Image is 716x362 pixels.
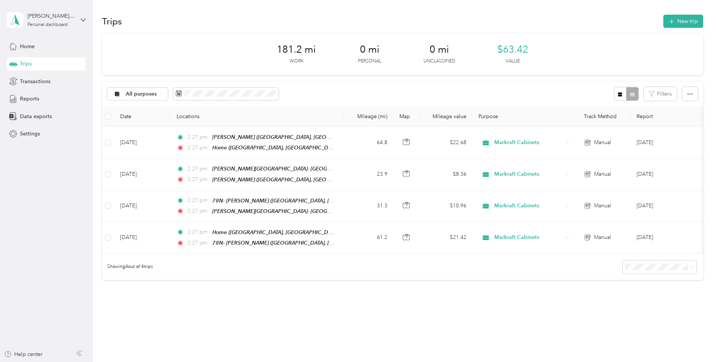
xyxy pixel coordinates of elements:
span: 0 mi [360,44,379,56]
p: Work [289,58,303,65]
div: [PERSON_NAME][EMAIL_ADDRESS][PERSON_NAME][DOMAIN_NAME] [27,12,75,20]
td: Oct 2025 [631,127,699,158]
td: $21.42 [420,222,472,254]
span: 2:27 pm [187,175,209,184]
th: Locations [171,106,344,127]
span: Markraft Cabinets [494,202,563,210]
td: $8.36 [420,158,472,190]
span: Manual [594,233,611,242]
button: Filters [644,87,677,101]
span: All purposes [126,91,157,97]
td: Oct 2025 [631,158,699,190]
iframe: Everlance-gr Chat Button Frame [674,320,716,362]
span: 78N- [PERSON_NAME] ([GEOGRAPHIC_DATA], [US_STATE]) [212,198,355,204]
td: $22.68 [420,127,472,158]
span: [PERSON_NAME][GEOGRAPHIC_DATA]- [GEOGRAPHIC_DATA] ([PERSON_NAME][GEOGRAPHIC_DATA], [GEOGRAPHIC_DA... [212,208,548,214]
span: Home [20,43,35,50]
span: Home ([GEOGRAPHIC_DATA], [GEOGRAPHIC_DATA], [US_STATE]) [212,229,369,236]
span: 2:27 pm [187,144,209,152]
h1: Trips [102,17,122,25]
span: [PERSON_NAME] ([GEOGRAPHIC_DATA], [GEOGRAPHIC_DATA], [US_STATE]) [212,134,397,140]
span: Markraft Cabinets [494,138,563,147]
span: [PERSON_NAME][GEOGRAPHIC_DATA]- [GEOGRAPHIC_DATA] ([PERSON_NAME][GEOGRAPHIC_DATA], [GEOGRAPHIC_DA... [212,166,548,172]
span: Reports [20,95,39,103]
span: 78N- [PERSON_NAME] ([GEOGRAPHIC_DATA], [US_STATE]) [212,240,355,246]
span: 2:27 pm [187,228,209,236]
span: Settings [20,130,40,138]
span: Manual [594,170,611,178]
th: Purpose [472,106,578,127]
span: Markraft Cabinets [494,170,563,178]
th: Track Method [578,106,631,127]
button: Help center [4,350,43,358]
td: 31.3 [344,190,393,222]
span: 2:27 pm [187,133,209,141]
span: 181.2 mi [277,44,316,56]
span: Transactions [20,78,50,85]
span: $63.42 [497,44,528,56]
span: Markraft Cabinets [494,233,563,242]
td: $10.96 [420,190,472,222]
p: Value [506,58,520,65]
th: Date [114,106,171,127]
span: Home ([GEOGRAPHIC_DATA], [GEOGRAPHIC_DATA], [US_STATE]) [212,144,369,151]
td: Oct 2025 [631,190,699,222]
td: 23.9 [344,158,393,190]
span: Data exports [20,113,52,120]
td: [DATE] [114,158,171,190]
span: Showing 4 out of 4 trips [102,263,153,270]
span: Trips [20,60,32,68]
span: 2:27 pm [187,165,209,173]
span: 2:27 pm [187,239,209,247]
td: 64.8 [344,127,393,158]
span: Manual [594,138,611,147]
td: 61.2 [344,222,393,254]
div: Personal dashboard [27,23,68,27]
button: New trip [663,15,703,28]
th: Mileage value [420,106,472,127]
td: [DATE] [114,127,171,158]
span: 0 mi [430,44,449,56]
span: 2:27 pm [187,207,209,215]
th: Map [393,106,420,127]
th: Mileage (mi) [344,106,393,127]
span: [PERSON_NAME] ([GEOGRAPHIC_DATA], [GEOGRAPHIC_DATA], [US_STATE]) [212,176,397,183]
span: 2:27 pm [187,196,209,205]
p: Unclassified [424,58,455,65]
p: Personal [358,58,381,65]
th: Report [631,106,699,127]
span: Manual [594,202,611,210]
td: [DATE] [114,222,171,254]
td: Oct 2025 [631,222,699,254]
td: [DATE] [114,190,171,222]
